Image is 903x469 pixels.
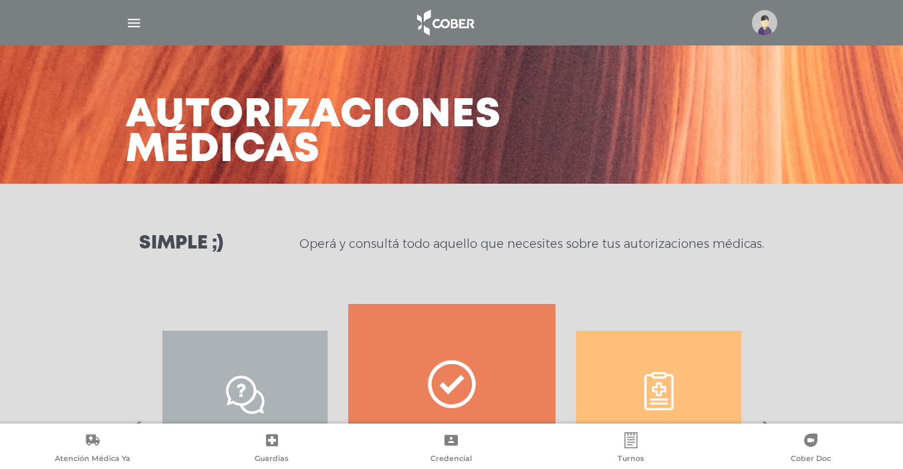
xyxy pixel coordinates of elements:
span: Atención Médica Ya [55,454,130,466]
a: Guardias [182,432,362,466]
h3: Autorizaciones médicas [126,98,501,168]
a: Atención Médica Ya [3,432,182,466]
a: Cober Doc [721,432,900,466]
span: Turnos [618,454,644,466]
img: profile-placeholder.svg [752,10,777,35]
a: Credencial [362,432,541,466]
span: Cober Doc [791,454,831,466]
a: Turnos [541,432,721,466]
img: Cober_menu-lines-white.svg [126,15,142,31]
span: Credencial [430,454,472,466]
img: logo_cober_home-white.png [410,7,480,39]
h3: Simple ;) [139,234,223,253]
p: Operá y consultá todo aquello que necesites sobre tus autorizaciones médicas. [299,236,764,252]
span: Guardias [255,454,289,466]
